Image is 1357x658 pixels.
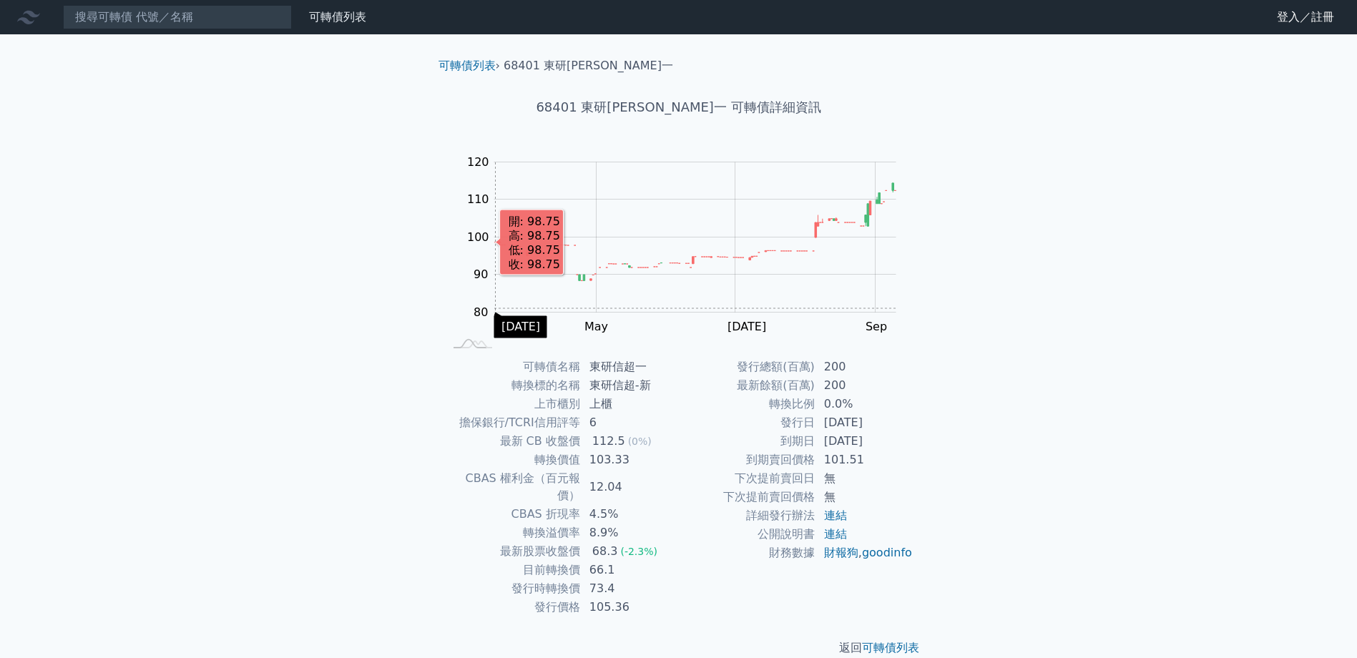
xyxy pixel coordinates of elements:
[460,155,918,363] g: Chart
[427,639,931,657] p: 返回
[63,5,292,29] input: 搜尋可轉債 代號／名稱
[439,59,496,72] a: 可轉債列表
[815,451,913,469] td: 101.51
[309,10,366,24] a: 可轉債列表
[504,57,673,74] li: 68401 東研[PERSON_NAME]一
[474,267,488,281] tspan: 90
[815,358,913,376] td: 200
[467,192,489,206] tspan: 110
[815,544,913,562] td: ,
[679,358,815,376] td: 發行總額(百萬)
[679,451,815,469] td: 到期賣回價格
[444,432,581,451] td: 最新 CB 收盤價
[444,358,581,376] td: 可轉債名稱
[862,641,919,654] a: 可轉債列表
[427,97,931,117] h1: 68401 東研[PERSON_NAME]一 可轉債詳細資訊
[581,579,679,598] td: 73.4
[581,395,679,413] td: 上櫃
[584,320,608,333] tspan: May
[628,436,652,447] span: (0%)
[815,488,913,506] td: 無
[444,524,581,542] td: 轉換溢價率
[679,506,815,525] td: 詳細發行辦法
[444,413,581,432] td: 擔保銀行/TCRI信用評等
[679,376,815,395] td: 最新餘額(百萬)
[581,413,679,432] td: 6
[581,451,679,469] td: 103.33
[815,432,913,451] td: [DATE]
[862,546,912,559] a: goodinfo
[824,527,847,541] a: 連結
[824,509,847,522] a: 連結
[589,433,628,450] div: 112.5
[474,305,488,319] tspan: 80
[679,488,815,506] td: 下次提前賣回價格
[581,598,679,617] td: 105.36
[444,376,581,395] td: 轉換標的名稱
[815,395,913,413] td: 0.0%
[444,542,581,561] td: 最新股票收盤價
[581,358,679,376] td: 東研信超一
[581,469,679,505] td: 12.04
[824,546,858,559] a: 財報狗
[444,451,581,469] td: 轉換價值
[581,376,679,395] td: 東研信超-新
[679,469,815,488] td: 下次提前賣回日
[444,505,581,524] td: CBAS 折現率
[679,413,815,432] td: 發行日
[679,432,815,451] td: 到期日
[679,395,815,413] td: 轉換比例
[815,376,913,395] td: 200
[581,524,679,542] td: 8.9%
[589,543,621,560] div: 68.3
[679,525,815,544] td: 公開說明書
[815,413,913,432] td: [DATE]
[815,469,913,488] td: 無
[467,230,489,244] tspan: 100
[581,505,679,524] td: 4.5%
[439,57,500,74] li: ›
[444,395,581,413] td: 上市櫃別
[444,579,581,598] td: 發行時轉換價
[444,561,581,579] td: 目前轉換價
[866,320,887,333] tspan: Sep
[467,155,489,169] tspan: 120
[444,598,581,617] td: 發行價格
[581,561,679,579] td: 66.1
[679,544,815,562] td: 財務數據
[728,320,766,333] tspan: [DATE]
[620,546,657,557] span: (-2.3%)
[444,469,581,505] td: CBAS 權利金（百元報價）
[1265,6,1346,29] a: 登入／註冊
